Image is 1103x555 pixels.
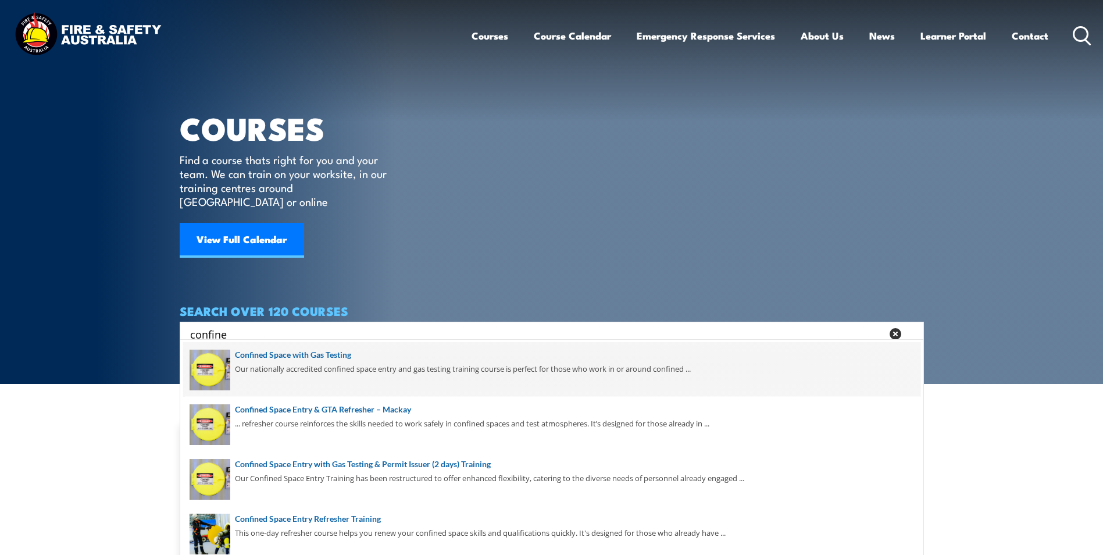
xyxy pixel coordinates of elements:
button: Search magnifier button [904,326,920,342]
form: Search form [192,326,884,342]
a: Contact [1012,20,1048,51]
a: Courses [472,20,508,51]
a: Emergency Response Services [637,20,775,51]
a: Confined Space Entry & GTA Refresher – Mackay [190,403,914,416]
a: About Us [801,20,844,51]
p: Find a course thats right for you and your team. We can train on your worksite, in our training c... [180,152,392,208]
a: Learner Portal [920,20,986,51]
a: Confined Space Entry Refresher Training [190,513,914,525]
input: Search input [190,325,882,343]
a: Course Calendar [534,20,611,51]
h1: COURSES [180,114,404,141]
a: News [869,20,895,51]
a: Confined Space with Gas Testing [190,348,914,361]
h4: SEARCH OVER 120 COURSES [180,304,924,317]
a: Confined Space Entry with Gas Testing & Permit Issuer (2 days) Training [190,458,914,471]
a: View Full Calendar [180,223,304,258]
